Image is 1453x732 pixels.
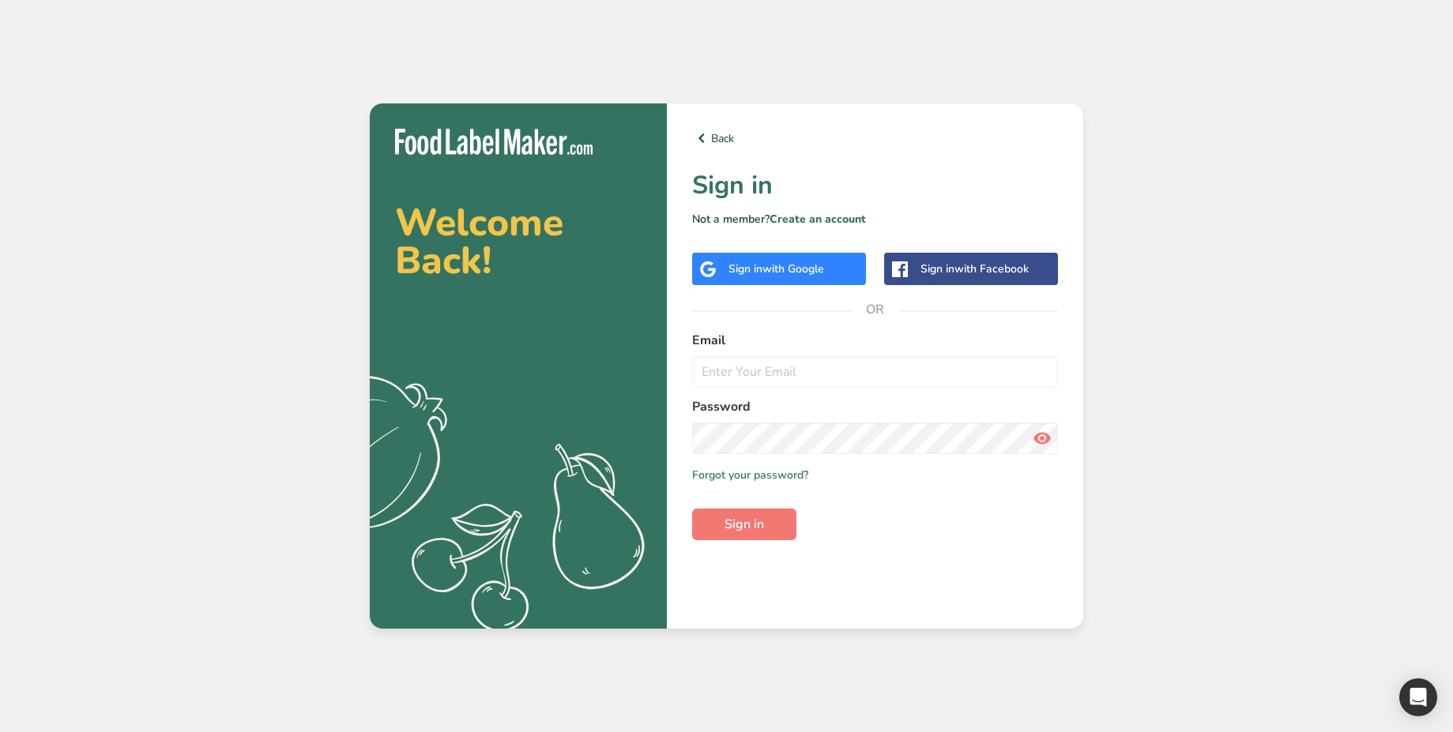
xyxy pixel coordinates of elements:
span: OR [852,286,899,333]
label: Password [692,397,1058,416]
button: Sign in [692,509,796,540]
label: Email [692,331,1058,350]
a: Forgot your password? [692,467,808,483]
span: with Facebook [954,261,1029,276]
div: Sign in [920,261,1029,277]
div: Open Intercom Messenger [1399,678,1437,716]
p: Not a member? [692,211,1058,227]
span: with Google [762,261,824,276]
a: Create an account [770,212,866,227]
h1: Sign in [692,167,1058,205]
img: Food Label Maker [395,129,593,155]
input: Enter Your Email [692,356,1058,388]
a: Back [692,129,1058,148]
div: Sign in [728,261,824,277]
h2: Welcome Back! [395,204,642,280]
span: Sign in [725,515,764,534]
